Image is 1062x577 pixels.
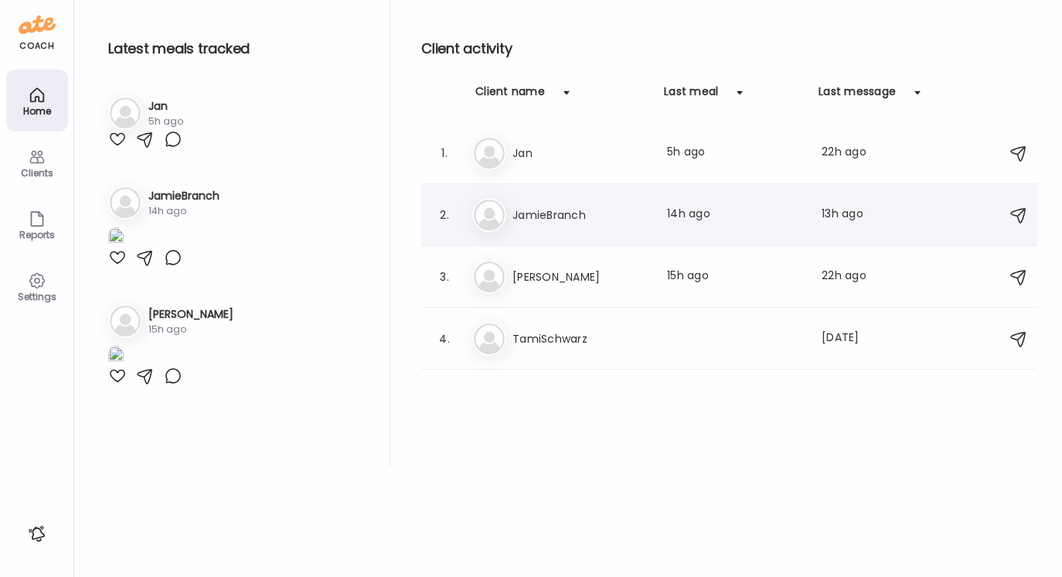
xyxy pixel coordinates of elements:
div: Last meal [664,84,718,108]
img: images%2F34M9xvfC7VOFbuVuzn79gX2qEI22%2FkiZB83JzwY3vZKNppMi2%2FPzNJVI9VlEzqnfm04f3Y_1080 [108,346,124,367]
div: Home [9,106,65,116]
h3: Jan [148,98,183,114]
h3: JamieBranch [148,188,220,204]
img: ate [19,12,56,37]
img: bg-avatar-default.svg [474,261,505,292]
h2: Client activity [421,37,1037,60]
div: coach [19,39,54,53]
h3: JamieBranch [512,206,648,224]
div: 15h ago [667,268,803,286]
div: 14h ago [667,206,803,224]
div: Last message [819,84,896,108]
div: 13h ago [822,206,882,224]
div: Client name [475,84,545,108]
div: 22h ago [822,144,882,162]
img: images%2FXImTVQBs16eZqGQ4AKMzePIDoFr2%2FcR4pTXF4rrD5Cv7Ysf1t%2FSrb4EPEaeQXTFGD5vQCm_1080 [108,227,124,248]
div: [DATE] [822,329,882,348]
h2: Latest meals tracked [108,37,365,60]
div: 4. [435,329,454,348]
div: 5h ago [148,114,183,128]
div: 2. [435,206,454,224]
div: 15h ago [148,323,233,336]
img: bg-avatar-default.svg [110,97,141,128]
div: 5h ago [667,144,803,162]
img: bg-avatar-default.svg [474,200,505,230]
div: Reports [9,230,65,240]
div: 1. [435,144,454,162]
div: Clients [9,168,65,178]
h3: Jan [512,144,648,162]
h3: TamiSchwarz [512,329,648,348]
img: bg-avatar-default.svg [110,187,141,218]
div: 22h ago [822,268,882,286]
img: bg-avatar-default.svg [474,323,505,354]
div: 3. [435,268,454,286]
h3: [PERSON_NAME] [512,268,648,286]
img: bg-avatar-default.svg [474,138,505,169]
div: Settings [9,292,65,302]
img: bg-avatar-default.svg [110,306,141,336]
h3: [PERSON_NAME] [148,306,233,323]
div: 14h ago [148,204,220,218]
